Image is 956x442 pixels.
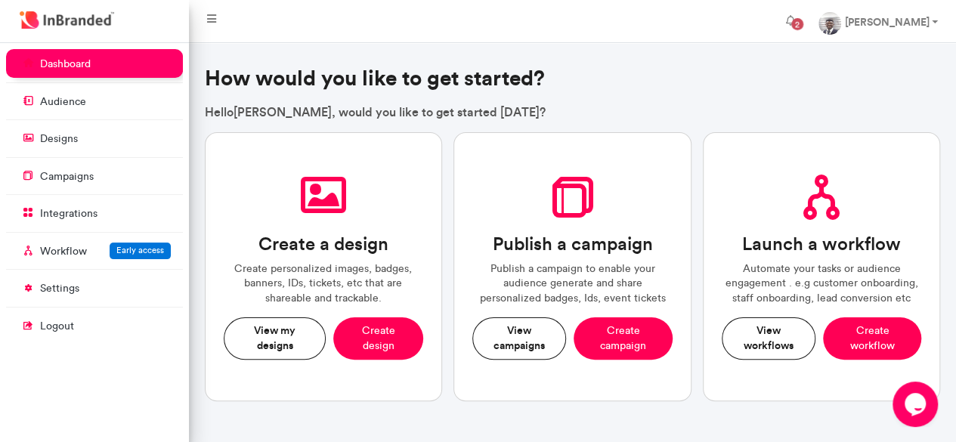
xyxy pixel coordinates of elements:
p: Publish a campaign to enable your audience generate and share personalized badges, Ids, event tic... [472,261,673,306]
a: dashboard [6,49,183,78]
button: Create campaign [574,317,672,359]
p: Automate your tasks or audience engagement . e.g customer onboarding, staff onboarding, lead conv... [722,261,922,306]
button: View workflows [722,317,816,359]
h3: Launch a workflow [742,233,901,255]
a: integrations [6,199,183,227]
img: InBranded Logo [16,8,118,32]
p: campaigns [40,169,94,184]
a: audience [6,87,183,116]
a: WorkflowEarly access [6,236,183,265]
a: campaigns [6,162,183,190]
span: 2 [791,18,803,30]
p: Create personalized images, badges, banners, IDs, tickets, etc that are shareable and trackable. [224,261,424,306]
p: integrations [40,206,97,221]
button: Create design [333,317,423,359]
a: settings [6,274,183,302]
strong: [PERSON_NAME] [844,15,929,29]
h3: How would you like to get started? [205,66,941,91]
button: 2 [773,6,806,36]
a: [PERSON_NAME] [806,6,950,36]
p: dashboard [40,57,91,72]
button: Create workflow [823,317,921,359]
p: settings [40,281,79,296]
a: designs [6,124,183,153]
iframe: chat widget [893,382,941,427]
p: logout [40,319,74,334]
p: Hello [PERSON_NAME] , would you like to get started [DATE]? [205,104,941,120]
button: View campaigns [472,317,566,359]
img: profile dp [818,12,841,35]
p: designs [40,131,78,147]
span: Early access [116,245,164,255]
h3: Publish a campaign [492,233,652,255]
p: Workflow [40,244,87,259]
button: View my designs [224,317,326,359]
h3: Create a design [258,233,388,255]
p: audience [40,94,86,110]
